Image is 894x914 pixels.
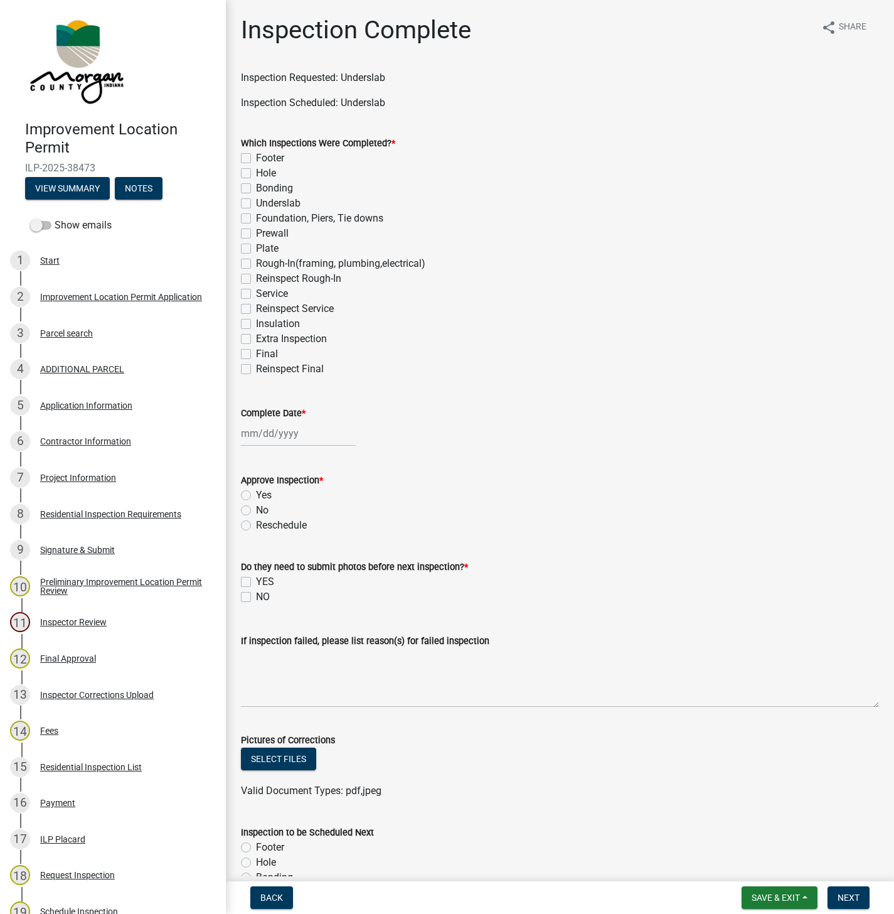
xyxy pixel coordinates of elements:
[40,691,154,699] div: Inspector Corrections Upload
[256,362,324,377] label: Reinspect Final
[256,518,307,533] label: Reschedule
[115,184,162,194] wm-modal-confirm: Notes
[256,855,276,870] label: Hole
[40,365,124,374] div: ADDITIONAL PARCEL
[10,359,30,379] div: 4
[256,503,269,518] label: No
[241,95,879,110] p: Inspection Scheduled: Underslab
[40,401,132,410] div: Application Information
[821,20,836,35] i: share
[811,15,876,40] button: shareShare
[241,785,381,797] span: Valid Document Types: pdf,jpeg
[10,250,30,271] div: 1
[40,726,58,735] div: Fees
[241,421,356,446] input: mm/dd/yyyy
[256,488,272,503] label: Yes
[742,886,817,909] button: Save & Exit
[40,329,93,338] div: Parcel search
[241,15,471,45] h1: Inspection Complete
[40,835,85,844] div: ILP Placard
[838,893,859,903] span: Next
[256,271,341,286] label: Reinspect Rough-In
[40,763,142,772] div: Residential Inspection List
[30,218,112,233] label: Show emails
[256,211,383,226] label: Foundation, Piers, Tie downs
[256,166,276,181] label: Hole
[10,793,30,813] div: 16
[256,226,289,241] label: Prewall
[40,437,131,446] div: Contractor Information
[10,648,30,669] div: 12
[241,139,395,148] label: Which Inspections Were Completed?
[256,840,284,855] label: Footer
[256,316,300,331] label: Insulation
[10,721,30,741] div: 14
[260,893,283,903] span: Back
[241,70,879,85] p: Inspection Requested: Underslab
[25,121,216,157] h4: Improvement Location Permit
[256,256,425,271] label: Rough-In(framing, plumbing,electrical)
[241,637,489,646] label: If inspection failed, please list reason(s) for failed inspection
[256,181,293,196] label: Bonding
[40,618,107,626] div: Inspector Review
[40,510,181,519] div: Residential Inspection Requirements
[10,504,30,524] div: 8
[241,736,335,745] label: Pictures of Corrections
[10,829,30,849] div: 17
[40,871,115,879] div: Request Inspection
[241,563,468,572] label: Do they need to submit photos before next inspection?
[241,748,316,770] button: Select files
[241,829,374,837] label: Inspection to be Scheduled Next
[115,177,162,200] button: Notes
[256,331,327,347] label: Extra Inspection
[40,654,96,663] div: Final Approval
[827,886,870,909] button: Next
[10,685,30,705] div: 13
[40,293,202,301] div: Improvement Location Permit Application
[241,409,306,418] label: Complete Date
[256,241,279,256] label: Plate
[10,431,30,451] div: 6
[752,893,800,903] span: Save & Exit
[25,177,110,200] button: View Summary
[10,468,30,488] div: 7
[250,886,293,909] button: Back
[10,865,30,885] div: 18
[10,757,30,777] div: 15
[40,546,115,554] div: Signature & Submit
[256,301,334,316] label: Reinspect Service
[256,347,278,362] label: Final
[256,574,274,589] label: YES
[40,256,60,265] div: Start
[25,13,126,107] img: Morgan County, Indiana
[241,476,323,485] label: Approve Inspection
[256,589,270,605] label: NO
[25,184,110,194] wm-modal-confirm: Summary
[25,162,201,174] span: ILP-2025-38473
[10,612,30,632] div: 11
[40,798,75,807] div: Payment
[10,287,30,307] div: 2
[256,870,293,885] label: Bonding
[256,286,288,301] label: Service
[10,576,30,596] div: 10
[839,20,866,35] span: Share
[256,196,301,211] label: Underslab
[10,323,30,343] div: 3
[40,473,116,482] div: Project Information
[10,540,30,560] div: 9
[40,578,206,595] div: Preliminary Improvement Location Permit Review
[10,395,30,416] div: 5
[256,151,284,166] label: Footer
